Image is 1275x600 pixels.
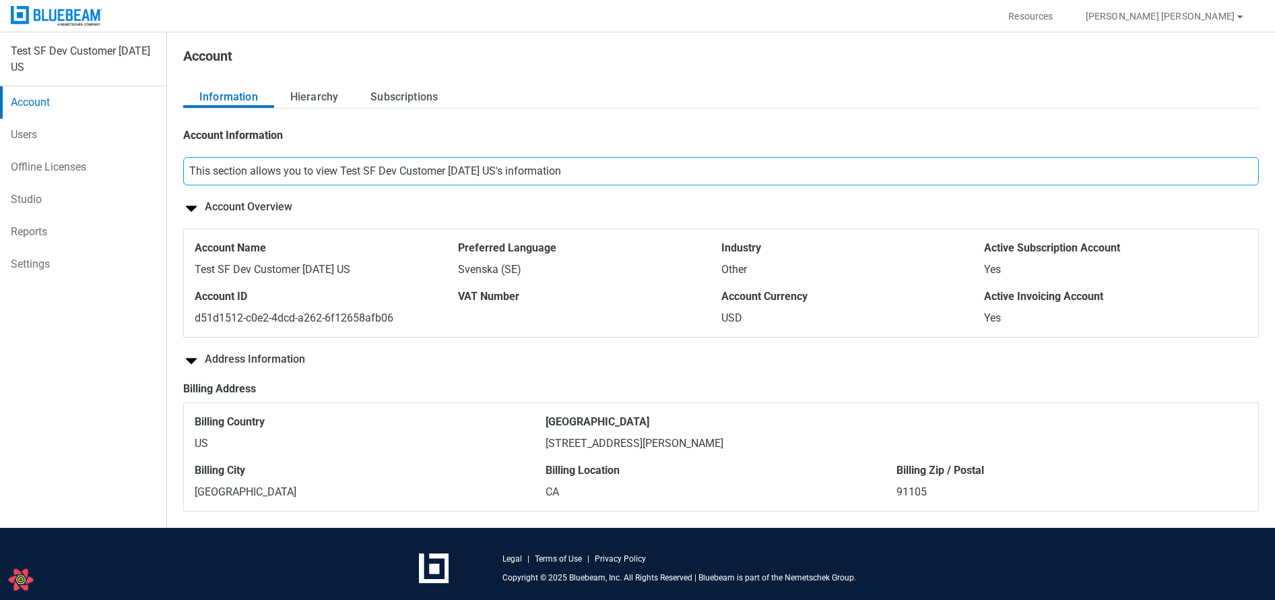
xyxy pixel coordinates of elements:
span: Other [721,263,747,276]
button: [PERSON_NAME] [PERSON_NAME] [1070,5,1262,27]
span: USD [721,311,742,324]
span: VAT Number [458,289,721,305]
h2: Account Information [183,128,283,143]
span: Yes [984,311,1001,324]
button: Hierarchy [274,86,354,108]
span: Test SF Dev Customer [DATE] US [195,263,350,276]
span: Svenska (SE) [458,263,521,276]
span: Billing Location [546,462,896,479]
h1: Account [183,49,232,70]
span: Active Invoicing Account [984,289,1247,305]
button: Information [183,86,274,108]
span: Billing Country [195,414,546,430]
span: Industry [721,240,985,256]
span: d51d1512-c0e2-4dcd-a262-6f12658afb06 [195,311,393,324]
span: Preferred Language [458,240,721,256]
span: Account ID [195,289,458,305]
div: Test SF Dev Customer [DATE] US [11,43,156,76]
span: Account Currency [721,289,985,305]
button: Resources [992,5,1069,27]
span: Billing Zip / Postal [896,462,1247,479]
button: Subscriptions [354,86,454,108]
span: Billing City [195,462,546,479]
a: Terms of Use [535,553,582,564]
div: | | [502,553,646,564]
button: Open React Query Devtools [7,566,34,593]
span: US [195,437,208,450]
a: Privacy Policy [595,553,646,564]
p: Copyright © 2025 Bluebeam, Inc. All Rights Reserved | Bluebeam is part of the Nemetschek Group. [502,572,856,583]
a: Legal [502,553,522,564]
span: [GEOGRAPHIC_DATA] [195,485,296,498]
div: This section allows you to view Test SF Dev Customer [DATE] US's information [183,157,1259,185]
span: Account Name [195,240,458,256]
img: Bluebeam, Inc. [11,6,102,26]
span: [STREET_ADDRESS][PERSON_NAME] [546,437,723,450]
div: Billing Address [183,381,1259,397]
span: CA [546,485,559,498]
span: 91105 [896,485,927,498]
span: Yes [984,263,1001,276]
span: Active Subscription Account [984,240,1247,256]
span: [GEOGRAPHIC_DATA] [546,414,1247,430]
